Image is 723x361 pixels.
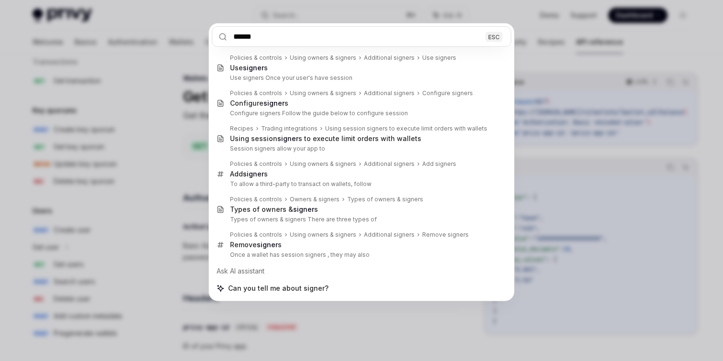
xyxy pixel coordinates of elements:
div: Using owners & signers [290,89,356,97]
div: Use s [230,64,268,72]
div: Policies & controls [230,231,282,239]
div: Using session signers to execute limit orders with wallets [325,125,487,132]
div: Configure s [230,99,288,108]
div: Additional signers [364,231,415,239]
div: Additional signers [364,89,415,97]
div: ESC [485,32,503,42]
p: Use signers Once your user's have session [230,74,491,82]
p: Configure signers Follow the guide below to configure session [230,109,491,117]
div: Policies & controls [230,54,282,62]
div: Recipes [230,125,253,132]
b: signer [293,205,314,213]
div: Types of owners & s [230,205,318,214]
p: Session signers allow your app to [230,145,491,153]
div: Additional signers [364,54,415,62]
b: signer [277,134,298,142]
div: Remove signers [422,231,469,239]
p: Types of owners & signers There are three types of [230,216,491,223]
div: Configure signers [422,89,473,97]
div: Policies & controls [230,160,282,168]
div: Policies & controls [230,89,282,97]
div: Policies & controls [230,196,282,203]
div: Add s [230,170,268,178]
p: To allow a third-party to transact on wallets, follow [230,180,491,188]
div: Add signers [422,160,456,168]
p: Once a wallet has session signers , they may also [230,251,491,259]
div: Remove s [230,241,282,249]
span: Can you tell me about signer? [228,284,329,293]
div: Use signers [422,54,456,62]
b: signer [257,241,278,249]
b: signer [243,170,264,178]
div: Using owners & signers [290,231,356,239]
div: Using owners & signers [290,54,356,62]
div: Ask AI assistant [212,263,511,280]
div: Additional signers [364,160,415,168]
div: Trading integrations [261,125,318,132]
div: Types of owners & signers [347,196,423,203]
div: Using owners & signers [290,160,356,168]
b: signer [263,99,285,107]
div: Owners & signers [290,196,340,203]
b: signer [243,64,264,72]
div: Using session s to execute limit orders with wallets [230,134,421,143]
